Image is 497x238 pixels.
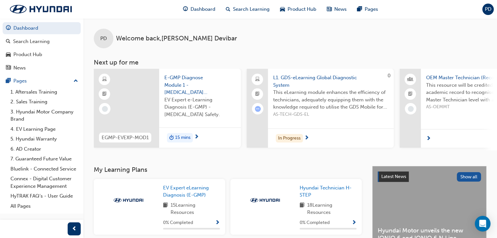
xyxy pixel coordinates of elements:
[300,201,305,216] span: book-icon
[175,134,191,141] span: 15 mins
[226,5,230,13] span: search-icon
[163,184,220,199] a: EV Expert eLearning Diagnosis (E-GMP)
[94,166,362,173] h3: My Learning Plans
[3,49,81,61] a: Product Hub
[8,134,81,144] a: 5. Hyundai Warranty
[6,39,10,45] span: search-icon
[100,35,107,42] span: PD
[408,90,413,98] span: booktick-icon
[233,6,270,13] span: Search Learning
[485,6,491,13] span: PD
[6,65,11,71] span: news-icon
[183,5,188,13] span: guage-icon
[116,35,237,42] span: Welcome back , [PERSON_NAME] Devibar
[8,201,81,211] a: All Pages
[300,219,330,227] span: 0 % Completed
[13,51,42,58] div: Product Hub
[3,75,81,87] button: Pages
[352,220,356,226] span: Show Progress
[102,106,108,112] span: learningRecordVerb_NONE-icon
[3,22,81,34] a: Dashboard
[8,87,81,97] a: 1. Aftersales Training
[3,36,81,48] a: Search Learning
[6,78,11,84] span: pages-icon
[8,124,81,134] a: 4. EV Learning Page
[169,134,174,142] span: duration-icon
[72,225,77,233] span: prev-icon
[388,73,390,79] span: 0
[426,136,431,142] span: next-icon
[247,197,283,203] img: Trak
[255,106,261,112] span: learningRecordVerb_ATTEMPT-icon
[102,75,107,84] span: learningResourceType_ELEARNING-icon
[378,171,481,182] a: Latest NewsShow all
[357,5,362,13] span: pages-icon
[322,3,352,16] a: news-iconNews
[6,52,11,58] span: car-icon
[255,90,260,98] span: booktick-icon
[164,74,236,96] span: E-GMP Diagnose Module 1 - [MEDICAL_DATA] Safety
[178,3,221,16] a: guage-iconDashboard
[74,77,78,85] span: up-icon
[273,89,389,111] span: This eLearning module enhances the efficiency of technicians, adequately equipping them with the ...
[94,69,241,148] a: EGMP-EVEXP-MOD1E-GMP Diagnose Module 1 - [MEDICAL_DATA] SafetyEV Expert e-Learning Diagnosis (E-G...
[255,75,260,84] span: laptop-icon
[6,25,11,31] span: guage-icon
[13,38,50,45] div: Search Learning
[304,135,309,141] span: next-icon
[191,6,215,13] span: Dashboard
[110,197,146,203] img: Trak
[275,3,322,16] a: car-iconProduct Hub
[276,134,303,143] div: In Progress
[327,5,332,13] span: news-icon
[3,21,81,75] button: DashboardSearch LearningProduct HubNews
[102,90,107,98] span: booktick-icon
[13,77,27,85] div: Pages
[475,216,490,231] div: Open Intercom Messenger
[408,75,413,84] span: people-icon
[164,96,236,118] span: EV Expert e-Learning Diagnosis (E-GMP) - [MEDICAL_DATA] Safety.
[8,164,81,174] a: Bluelink - Connected Service
[8,191,81,201] a: HyTRAK FAQ's - User Guide
[3,62,81,74] a: News
[8,144,81,154] a: 6. AD Creator
[3,2,78,16] img: Trak
[408,106,414,112] span: learningRecordVerb_NONE-icon
[307,201,356,216] span: 18 Learning Resources
[352,219,356,227] button: Show Progress
[300,185,352,198] span: Hyundai Technician H-STEP
[163,201,168,216] span: book-icon
[334,6,347,13] span: News
[171,201,220,216] span: 15 Learning Resources
[8,107,81,124] a: 3. Hyundai Motor Company Brand
[102,134,149,141] span: EGMP-EVEXP-MOD1
[482,4,494,15] button: PD
[163,185,209,198] span: EV Expert eLearning Diagnosis (E-GMP)
[83,59,497,66] h3: Next up for me
[273,74,389,89] span: L1. GDS-eLearning Global Diagnostic System
[273,111,389,118] span: AS-TECH-GDS-EL
[280,5,285,13] span: car-icon
[8,97,81,107] a: 2. Sales Training
[247,69,394,148] a: 0L1. GDS-eLearning Global Diagnostic SystemThis eLearning module enhances the efficiency of techn...
[215,220,220,226] span: Show Progress
[13,64,26,72] div: News
[288,6,316,13] span: Product Hub
[300,184,356,199] a: Hyundai Technician H-STEP
[381,174,406,179] span: Latest News
[194,134,199,140] span: next-icon
[8,174,81,191] a: Connex - Digital Customer Experience Management
[215,219,220,227] button: Show Progress
[352,3,383,16] a: pages-iconPages
[365,6,378,13] span: Pages
[457,172,481,182] button: Show all
[221,3,275,16] a: search-iconSearch Learning
[8,154,81,164] a: 7. Guaranteed Future Value
[163,219,193,227] span: 0 % Completed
